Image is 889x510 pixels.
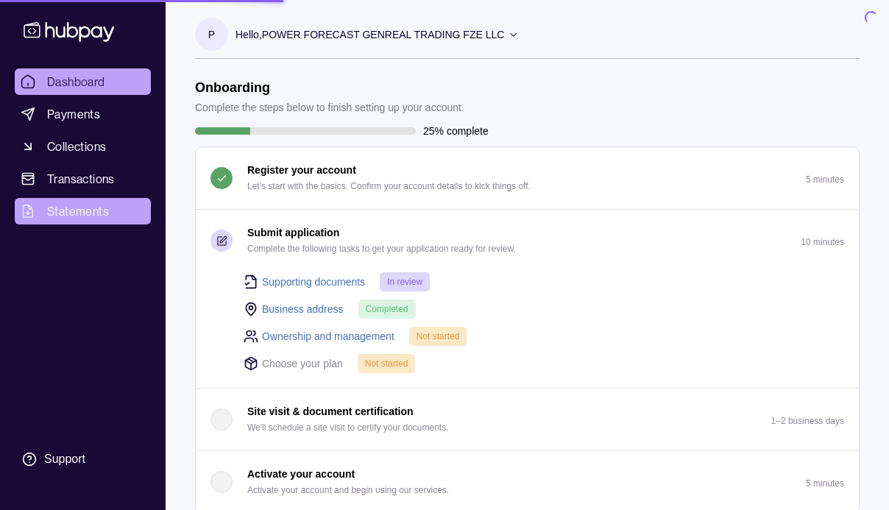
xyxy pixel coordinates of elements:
p: 10 minutes [801,237,844,247]
span: Payments [47,105,100,123]
div: Submit application Complete the following tasks to get your application ready for review.10 minutes [196,272,859,388]
button: Register your account Let's start with the basics. Confirm your account details to kick things of... [196,147,859,209]
p: Choose your plan [262,355,343,372]
p: Register your account [247,162,356,178]
span: Collections [47,138,106,155]
p: 5 minutes [806,478,844,489]
h1: Onboarding [195,79,464,96]
span: Not started [417,331,460,341]
a: Payments [15,101,151,127]
a: Collections [15,133,151,160]
p: Submit application [247,224,339,241]
a: Business address [262,301,344,317]
button: Submit application Complete the following tasks to get your application ready for review.10 minutes [196,210,859,272]
p: Let's start with the basics. Confirm your account details to kick things off. [247,178,531,194]
a: Supporting documents [262,274,365,290]
a: Dashboard [15,68,151,95]
p: Complete the steps below to finish setting up your account. [195,99,464,116]
p: Hello, POWER FORECAST GENREAL TRADING FZE LLC [235,26,504,43]
span: Statements [47,202,109,220]
span: Not started [365,358,408,369]
a: Support [15,444,151,475]
p: Activate your account and begin using our services. [247,482,449,498]
div: Support [44,451,85,467]
span: In review [387,277,422,287]
p: 25% complete [423,123,489,139]
p: P [208,26,215,43]
span: Transactions [47,170,115,188]
button: Site visit & document certification We'll schedule a site visit to certify your documents.1–2 bus... [196,389,859,450]
p: Site visit & document certification [247,403,414,419]
p: We'll schedule a site visit to certify your documents. [247,419,449,436]
a: Statements [15,198,151,224]
a: Ownership and management [262,328,394,344]
span: Completed [366,304,408,314]
p: 5 minutes [806,174,844,185]
p: Complete the following tasks to get your application ready for review. [247,241,516,257]
p: 1–2 business days [771,416,844,426]
p: Activate your account [247,466,355,482]
span: Dashboard [47,73,105,91]
a: Transactions [15,166,151,192]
